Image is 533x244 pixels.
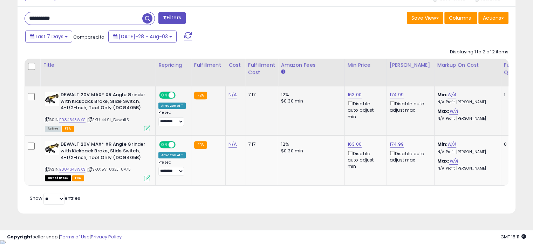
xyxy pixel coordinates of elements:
div: 1 [504,92,526,98]
div: ASIN: [45,141,150,180]
a: N/A [449,158,458,165]
div: Fulfillment Cost [248,61,275,76]
span: All listings currently available for purchase on Amazon [45,126,61,132]
div: Preset: [158,110,186,126]
a: B084643WXS [59,117,86,123]
small: Amazon Fees. [281,69,285,75]
button: Save View [407,12,443,24]
a: 174.99 [390,91,404,98]
button: Actions [478,12,508,24]
div: 12% [281,141,339,147]
p: N/A Profit [PERSON_NAME] [437,150,496,154]
a: N/A [449,108,458,115]
small: FBA [194,141,207,149]
span: Compared to: [73,34,105,40]
a: Terms of Use [60,233,90,240]
div: Preset: [158,160,186,176]
b: DEWALT 20V MAX* XR Angle Grinder with Kickback Brake, Slide Switch, 4-1/2-Inch, Tool Only (DCG405B) [61,92,146,113]
div: Disable auto adjust max [390,150,429,163]
button: Last 7 Days [25,31,72,42]
div: Disable auto adjust min [348,150,381,170]
a: N/A [228,141,237,148]
div: Markup on Cost [437,61,498,69]
span: 2025-08-11 15:11 GMT [500,233,526,240]
img: 41p1cBiiEiL._SL40_.jpg [45,92,59,106]
b: Max: [437,158,450,164]
div: Min Price [348,61,384,69]
img: 41p1cBiiEiL._SL40_.jpg [45,141,59,155]
div: $0.30 min [281,148,339,154]
a: 174.99 [390,141,404,148]
span: | SKU: 44.91_Dewalt5 [87,117,129,123]
div: 7.17 [248,141,273,147]
strong: Copyright [7,233,33,240]
a: N/A [447,91,456,98]
b: Min: [437,91,448,98]
div: Disable auto adjust min [348,100,381,120]
div: 12% [281,92,339,98]
div: [PERSON_NAME] [390,61,431,69]
div: Amazon Fees [281,61,342,69]
span: ON [160,92,169,98]
div: Disable auto adjust max [390,100,429,113]
a: B084643WXS [59,166,86,172]
span: ON [160,142,169,148]
div: Amazon AI * [158,152,186,158]
span: | SKU: 5V-U32J-UV75 [87,166,131,172]
div: Title [43,61,152,69]
p: N/A Profit [PERSON_NAME] [437,166,496,171]
div: Amazon AI * [158,103,186,109]
div: $0.30 min [281,98,339,104]
span: Columns [449,14,471,21]
div: seller snap | | [7,234,122,240]
b: DEWALT 20V MAX* XR Angle Grinder with Kickback Brake, Slide Switch, 4-1/2-Inch, Tool Only (DCG405B) [61,141,146,163]
a: N/A [447,141,456,148]
div: Repricing [158,61,188,69]
span: FBA [62,126,74,132]
button: Filters [158,12,186,24]
div: Fulfillable Quantity [504,61,528,76]
a: 163.00 [348,91,362,98]
b: Min: [437,141,448,147]
span: FBA [72,175,84,181]
b: Max: [437,108,450,114]
span: [DATE]-28 - Aug-03 [119,33,168,40]
span: OFF [175,142,186,148]
a: N/A [228,91,237,98]
span: Show: entries [30,195,80,202]
th: The percentage added to the cost of goods (COGS) that forms the calculator for Min & Max prices. [434,59,501,86]
div: 7.17 [248,92,273,98]
small: FBA [194,92,207,99]
span: All listings that are currently out of stock and unavailable for purchase on Amazon [45,175,71,181]
span: Last 7 Days [36,33,63,40]
div: 0 [504,141,526,147]
a: Privacy Policy [91,233,122,240]
button: [DATE]-28 - Aug-03 [108,31,177,42]
div: Cost [228,61,242,69]
span: OFF [175,92,186,98]
div: Fulfillment [194,61,223,69]
a: 163.00 [348,141,362,148]
div: Displaying 1 to 2 of 2 items [450,49,508,55]
p: N/A Profit [PERSON_NAME] [437,100,496,105]
div: ASIN: [45,92,150,131]
button: Columns [444,12,477,24]
p: N/A Profit [PERSON_NAME] [437,116,496,121]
